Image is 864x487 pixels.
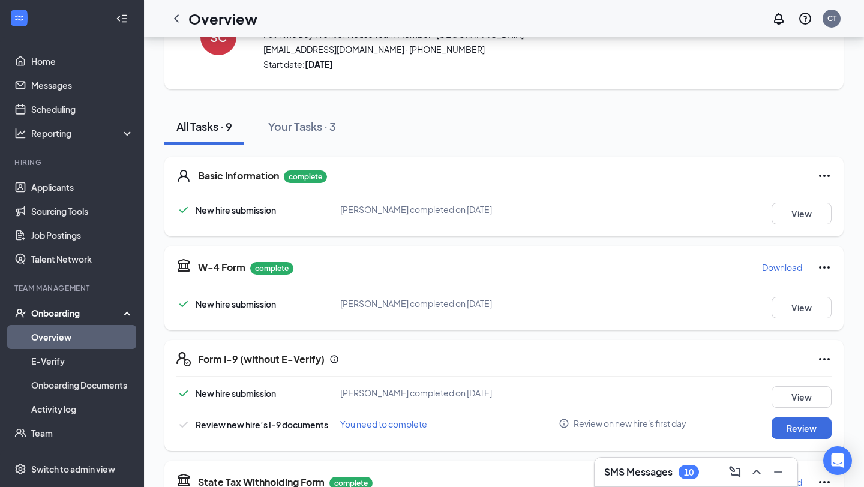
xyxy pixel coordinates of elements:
[728,465,742,479] svg: ComposeMessage
[176,352,191,366] svg: FormI9EVerifyIcon
[169,11,184,26] svg: ChevronLeft
[196,299,276,309] span: New hire submission
[817,169,832,183] svg: Ellipses
[31,199,134,223] a: Sourcing Tools
[31,223,134,247] a: Job Postings
[196,205,276,215] span: New hire submission
[817,352,832,366] svg: Ellipses
[176,203,191,217] svg: Checkmark
[188,8,257,29] h1: Overview
[749,465,764,479] svg: ChevronUp
[769,462,788,482] button: Minimize
[305,59,333,70] strong: [DATE]
[250,262,293,275] p: complete
[14,127,26,139] svg: Analysis
[116,13,128,25] svg: Collapse
[340,204,492,215] span: [PERSON_NAME] completed on [DATE]
[31,247,134,271] a: Talent Network
[31,97,134,121] a: Scheduling
[574,417,686,429] span: Review on new hire's first day
[198,261,245,274] h5: W-4 Form
[31,175,134,199] a: Applicants
[176,417,191,432] svg: Checkmark
[176,386,191,401] svg: Checkmark
[176,473,191,487] svg: TaxGovernmentIcon
[823,446,852,475] div: Open Intercom Messenger
[31,445,134,469] a: DocumentsCrown
[772,386,832,408] button: View
[772,203,832,224] button: View
[604,465,673,479] h3: SMS Messages
[762,261,802,273] p: Download
[772,417,832,439] button: Review
[268,119,336,134] div: Your Tasks · 3
[725,462,745,482] button: ComposeMessage
[176,297,191,311] svg: Checkmark
[31,127,134,139] div: Reporting
[196,388,276,399] span: New hire submission
[176,119,232,134] div: All Tasks · 9
[772,297,832,318] button: View
[31,349,134,373] a: E-Verify
[827,13,836,23] div: CT
[340,419,427,429] span: You need to complete
[761,258,803,277] button: Download
[14,307,26,319] svg: UserCheck
[31,421,134,445] a: Team
[771,465,785,479] svg: Minimize
[176,258,191,272] svg: TaxGovernmentIcon
[817,260,832,275] svg: Ellipses
[196,419,328,430] span: Review new hire’s I-9 documents
[198,353,325,366] h5: Form I-9 (without E-Verify)
[559,418,569,429] svg: Info
[684,467,694,477] div: 10
[263,58,687,70] span: Start date:
[329,354,339,364] svg: Info
[263,43,687,55] span: [EMAIL_ADDRESS][DOMAIN_NAME] · [PHONE_NUMBER]
[176,169,191,183] svg: User
[340,387,492,398] span: [PERSON_NAME] completed on [DATE]
[14,463,26,475] svg: Settings
[340,298,492,309] span: [PERSON_NAME] completed on [DATE]
[31,463,115,475] div: Switch to admin view
[798,11,812,26] svg: QuestionInfo
[14,283,131,293] div: Team Management
[31,49,134,73] a: Home
[31,325,134,349] a: Overview
[31,307,124,319] div: Onboarding
[31,373,134,397] a: Onboarding Documents
[284,170,327,183] p: complete
[210,33,227,41] h4: SC
[198,169,279,182] h5: Basic Information
[747,462,766,482] button: ChevronUp
[31,397,134,421] a: Activity log
[772,11,786,26] svg: Notifications
[31,73,134,97] a: Messages
[14,157,131,167] div: Hiring
[13,12,25,24] svg: WorkstreamLogo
